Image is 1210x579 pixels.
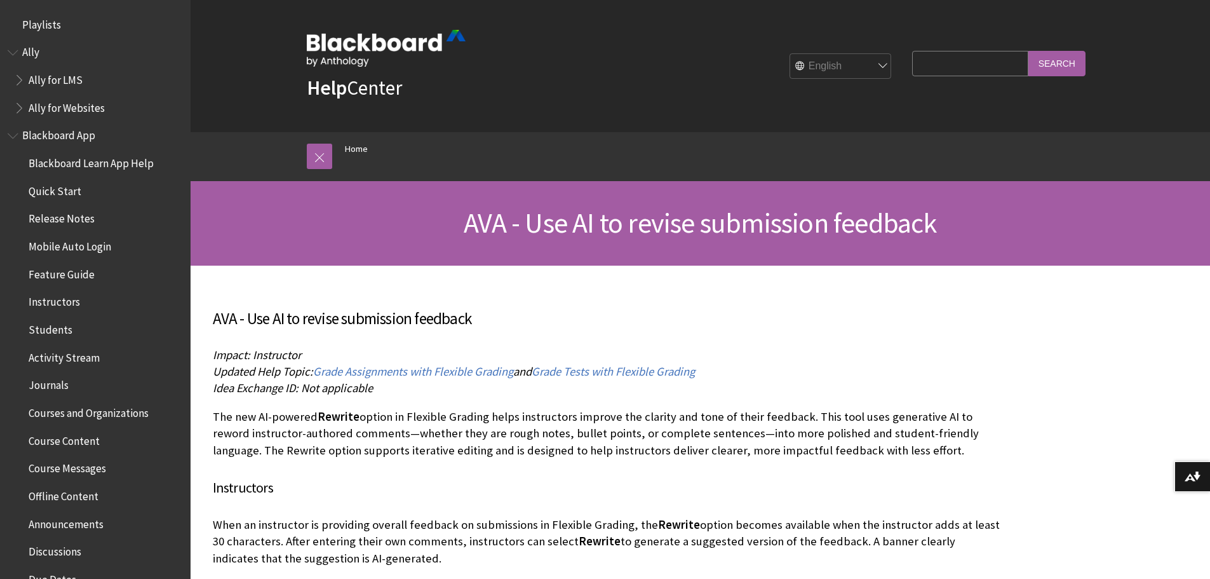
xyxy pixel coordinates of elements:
[29,347,100,364] span: Activity Stream
[22,125,95,142] span: Blackboard App
[29,292,80,309] span: Instructors
[307,75,402,100] a: HelpCenter
[29,319,72,336] span: Students
[29,430,100,447] span: Course Content
[307,30,466,67] img: Blackboard by Anthology
[213,381,373,395] span: Idea Exchange ID: Not applicable
[464,205,936,240] span: AVA - Use AI to revise submission feedback
[22,42,39,59] span: Ally
[29,458,106,475] span: Course Messages
[29,153,154,170] span: Blackboard Learn App Help
[22,14,61,31] span: Playlists
[213,477,1000,498] h4: Instructors
[213,517,1000,567] p: When an instructor is providing overall feedback on submissions in Flexible Grading, the option b...
[318,409,360,424] span: Rewrite
[213,348,301,362] span: Impact: Instructor
[29,97,105,114] span: Ally for Websites
[213,364,313,379] span: Updated Help Topic:
[29,375,69,392] span: Journals
[513,364,532,379] span: and
[213,409,1000,459] p: The new AI-powered option in Flexible Grading helps instructors improve the clarity and tone of t...
[29,402,149,419] span: Courses and Organizations
[8,14,183,36] nav: Book outline for Playlists
[313,364,513,379] a: Grade Assignments with Flexible Grading
[29,69,83,86] span: Ally for LMS
[29,514,104,531] span: Announcements
[579,534,621,548] span: Rewrite
[1028,51,1086,76] input: Search
[29,181,81,198] span: Quick Start
[658,517,700,532] span: Rewrite
[790,54,892,79] select: Site Language Selector
[345,141,368,157] a: Home
[29,208,95,226] span: Release Notes
[29,541,81,558] span: Discussions
[8,42,183,119] nav: Book outline for Anthology Ally Help
[213,307,1000,331] h3: AVA - Use AI to revise submission feedback
[29,264,95,281] span: Feature Guide
[532,364,695,379] a: Grade Tests with Flexible Grading
[29,486,98,503] span: Offline Content
[29,236,111,253] span: Mobile Auto Login
[307,75,347,100] strong: Help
